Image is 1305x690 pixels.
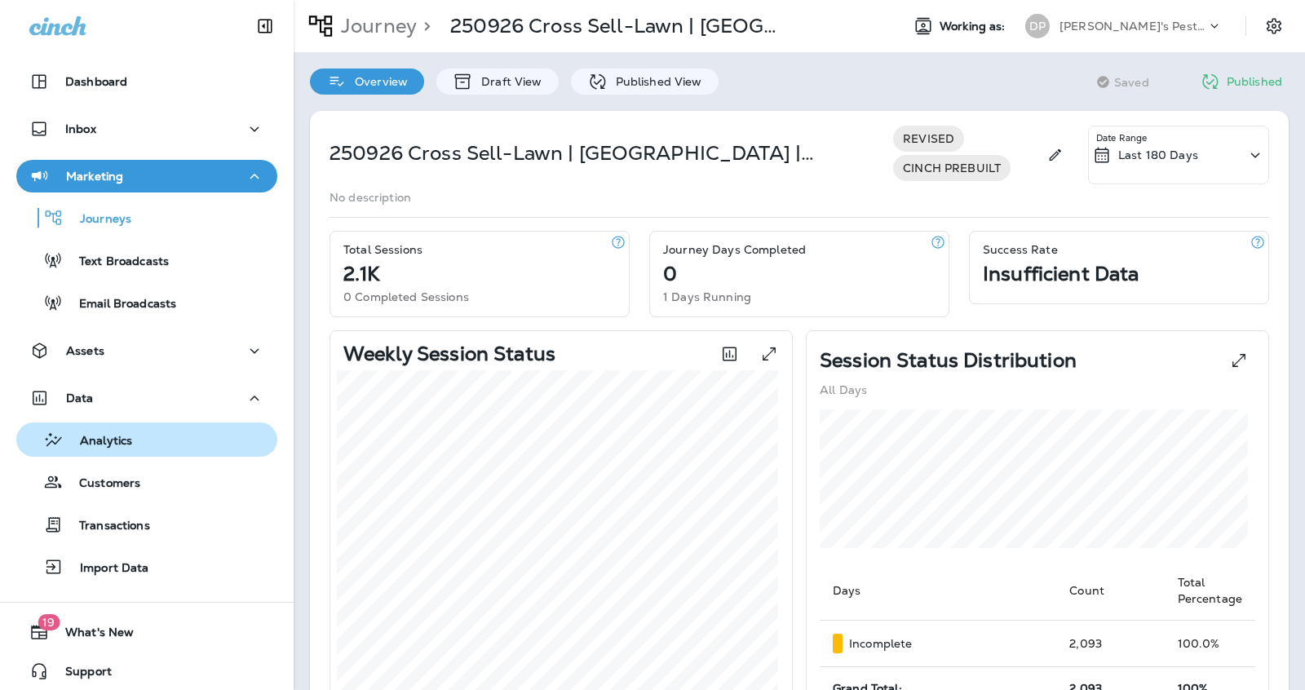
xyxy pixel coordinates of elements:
[66,391,94,405] p: Data
[820,354,1077,367] p: Session Status Distribution
[983,243,1058,256] p: Success Rate
[66,170,123,183] p: Marketing
[63,476,140,492] p: Customers
[334,14,417,38] p: Journey
[450,14,785,38] div: 250926 Cross Sell-Lawn | Port Orange | Campaign 2025-01
[753,338,785,370] button: View graph expanded to full screen
[849,637,912,650] p: Incomplete
[16,382,277,414] button: Data
[330,191,411,204] p: No description
[16,160,277,192] button: Marketing
[417,14,431,38] p: >
[663,268,677,281] p: 0
[38,614,60,630] span: 19
[713,338,746,370] button: Toggle between session count and session percentage
[343,243,422,256] p: Total Sessions
[608,75,702,88] p: Published View
[16,507,277,542] button: Transactions
[66,344,104,357] p: Assets
[663,243,806,256] p: Journey Days Completed
[49,626,134,645] span: What's New
[450,14,785,38] p: 250926 Cross Sell-Lawn | [GEOGRAPHIC_DATA] | Campaign 2025-01
[16,285,277,320] button: Email Broadcasts
[347,75,408,88] p: Overview
[473,75,542,88] p: Draft View
[820,561,1056,621] th: Days
[16,65,277,98] button: Dashboard
[1056,621,1164,667] td: 2,093
[1096,131,1149,144] p: Date Range
[1259,11,1289,41] button: Settings
[16,243,277,277] button: Text Broadcasts
[1165,621,1255,667] td: 100.0 %
[893,132,964,145] span: REVISED
[1223,344,1255,377] button: View Pie expanded to full screen
[242,10,288,42] button: Collapse Sidebar
[1040,126,1070,184] div: Edit
[16,422,277,457] button: Analytics
[16,655,277,688] button: Support
[820,383,867,396] p: All Days
[16,465,277,499] button: Customers
[940,20,1009,33] span: Working as:
[663,290,751,303] p: 1 Days Running
[1025,14,1050,38] div: DP
[65,75,127,88] p: Dashboard
[1165,561,1255,621] th: Total Percentage
[63,297,176,312] p: Email Broadcasts
[1227,75,1282,88] p: Published
[16,616,277,648] button: 19What's New
[1114,76,1149,89] span: Saved
[16,201,277,235] button: Journeys
[983,268,1139,281] p: Insufficient Data
[16,550,277,584] button: Import Data
[343,290,469,303] p: 0 Completed Sessions
[63,254,169,270] p: Text Broadcasts
[63,519,150,534] p: Transactions
[893,161,1011,175] span: CINCH PREBUILT
[16,113,277,145] button: Inbox
[49,665,112,684] span: Support
[343,268,380,281] p: 2.1K
[330,140,893,166] p: 250926 Cross Sell-Lawn | Port Orange | Campaign 2025-01
[65,122,96,135] p: Inbox
[64,561,149,577] p: Import Data
[1059,20,1206,33] p: [PERSON_NAME]'s Pest Control
[343,347,555,360] p: Weekly Session Status
[1056,561,1164,621] th: Count
[64,212,131,228] p: Journeys
[1118,148,1198,161] p: Last 180 Days
[16,334,277,367] button: Assets
[64,434,132,449] p: Analytics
